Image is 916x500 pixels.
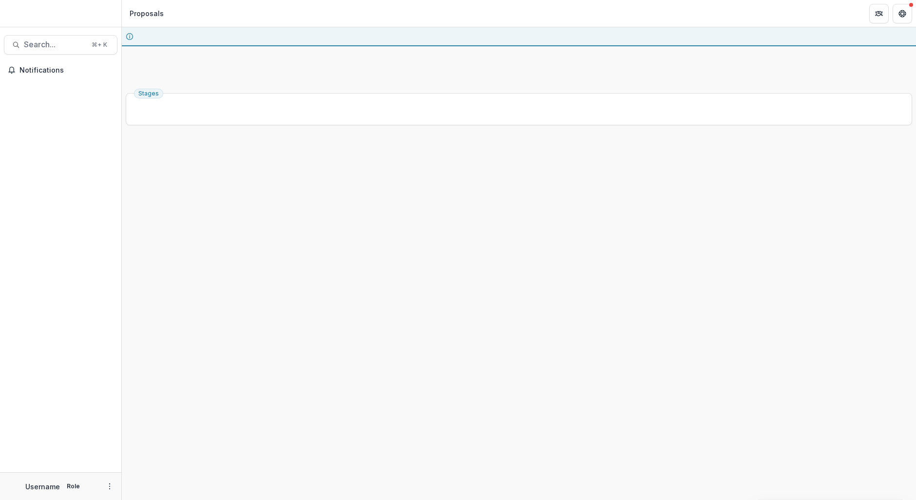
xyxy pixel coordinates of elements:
[869,4,889,23] button: Partners
[25,481,60,492] p: Username
[138,90,159,97] span: Stages
[19,66,114,75] span: Notifications
[893,4,912,23] button: Get Help
[24,40,86,49] span: Search...
[4,35,117,55] button: Search...
[130,8,164,19] div: Proposals
[104,481,115,492] button: More
[126,6,168,20] nav: breadcrumb
[90,39,109,50] div: ⌘ + K
[64,482,83,491] p: Role
[4,62,117,78] button: Notifications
